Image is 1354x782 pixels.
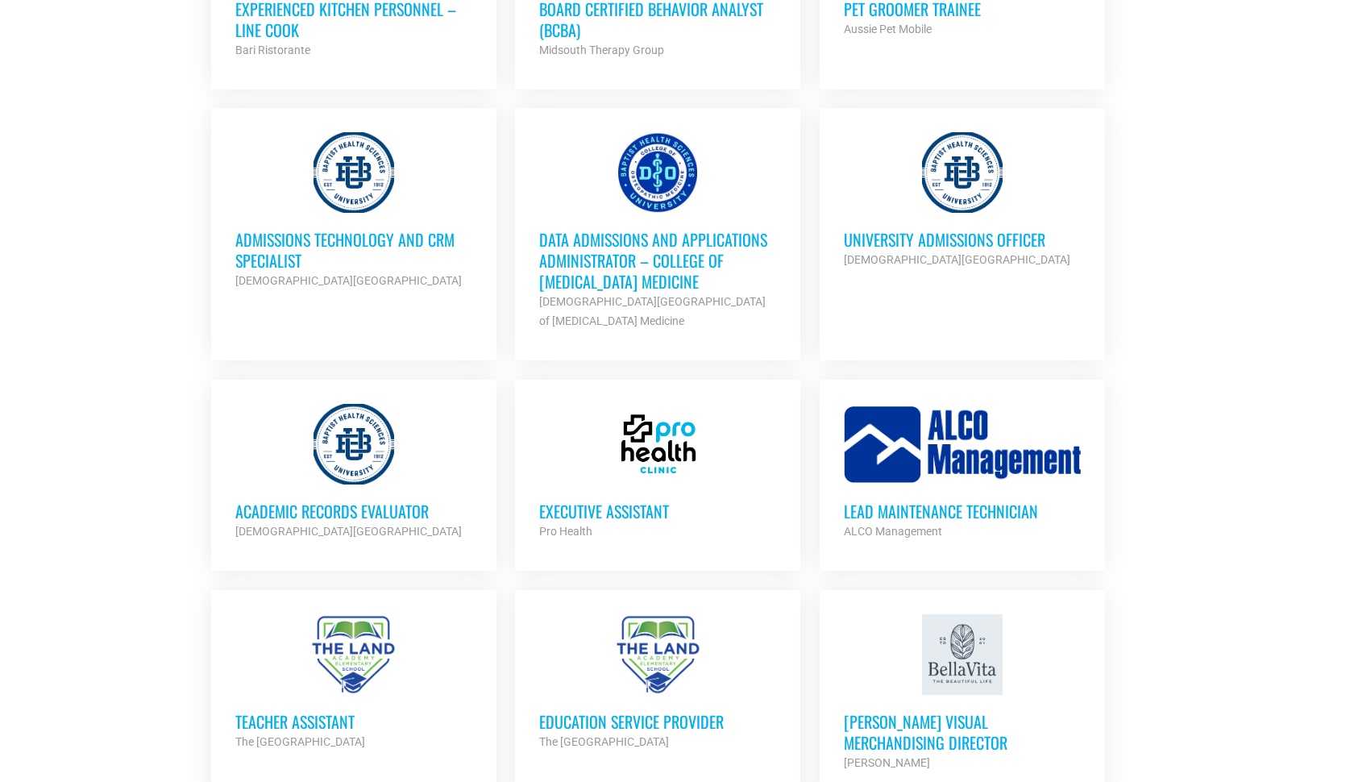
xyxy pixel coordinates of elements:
strong: [DEMOGRAPHIC_DATA][GEOGRAPHIC_DATA] of [MEDICAL_DATA] Medicine [539,295,766,327]
h3: Academic Records Evaluator [235,501,472,522]
strong: [DEMOGRAPHIC_DATA][GEOGRAPHIC_DATA] [235,525,462,538]
h3: Admissions Technology and CRM Specialist [235,229,472,271]
h3: Executive Assistant [539,501,776,522]
strong: Bari Ristorante [235,44,310,56]
a: Teacher Assistant The [GEOGRAPHIC_DATA] [211,590,496,776]
a: Education Service Provider The [GEOGRAPHIC_DATA] [515,590,800,776]
strong: The [GEOGRAPHIC_DATA] [539,735,669,748]
strong: Pro Health [539,525,592,538]
strong: [DEMOGRAPHIC_DATA][GEOGRAPHIC_DATA] [235,274,462,287]
strong: [DEMOGRAPHIC_DATA][GEOGRAPHIC_DATA] [844,253,1070,266]
h3: Lead Maintenance Technician [844,501,1081,522]
h3: Data Admissions and Applications Administrator – College of [MEDICAL_DATA] Medicine [539,229,776,292]
strong: [PERSON_NAME] [844,756,930,769]
h3: [PERSON_NAME] Visual Merchandising Director [844,711,1081,753]
h3: University Admissions Officer [844,229,1081,250]
strong: Aussie Pet Mobile [844,23,932,35]
a: Academic Records Evaluator [DEMOGRAPHIC_DATA][GEOGRAPHIC_DATA] [211,380,496,565]
h3: Teacher Assistant [235,711,472,732]
h3: Education Service Provider [539,711,776,732]
strong: ALCO Management [844,525,942,538]
a: Admissions Technology and CRM Specialist [DEMOGRAPHIC_DATA][GEOGRAPHIC_DATA] [211,108,496,314]
a: Executive Assistant Pro Health [515,380,800,565]
strong: The [GEOGRAPHIC_DATA] [235,735,365,748]
strong: Midsouth Therapy Group [539,44,664,56]
a: Lead Maintenance Technician ALCO Management [820,380,1105,565]
a: University Admissions Officer [DEMOGRAPHIC_DATA][GEOGRAPHIC_DATA] [820,108,1105,293]
a: Data Admissions and Applications Administrator – College of [MEDICAL_DATA] Medicine [DEMOGRAPHIC_... [515,108,800,355]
